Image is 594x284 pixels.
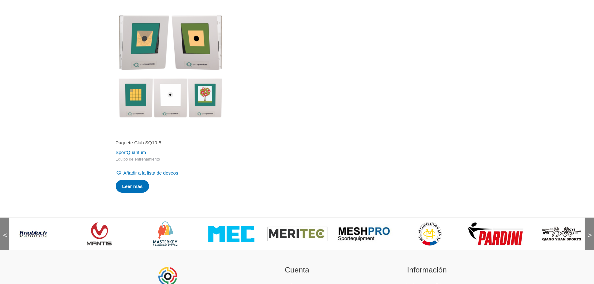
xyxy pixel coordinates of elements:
font: < [3,231,7,239]
a: SportQuantum [116,150,146,155]
font: Cuenta [285,266,309,274]
a: Añadir a la lista de deseos [116,169,178,177]
font: Información [407,266,447,274]
a: Paquete Club SQ10-5 [116,140,225,148]
iframe: Reseñas de clientes proporcionadas por Trustpilot [116,131,225,138]
font: > [588,231,592,239]
img: Paquete Club SQ10 [110,7,231,128]
a: Más información sobre el «Paquete Club SQ10-5» [116,180,149,193]
font: Paquete Club SQ10-5 [116,140,162,145]
font: Añadir a la lista de deseos [123,170,178,176]
font: Leer más [122,184,143,189]
font: Equipo de entrenamiento [116,157,160,161]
